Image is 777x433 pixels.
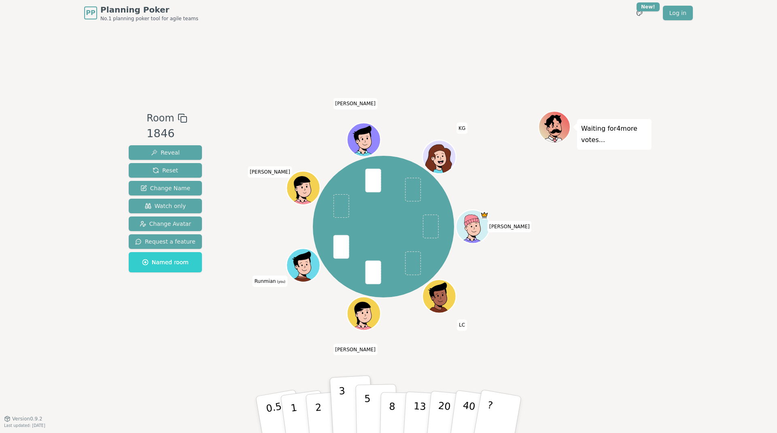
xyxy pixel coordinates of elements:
[456,122,467,134] span: Click to change your name
[100,4,198,15] span: Planning Poker
[151,149,180,157] span: Reveal
[129,199,202,213] button: Watch only
[140,220,191,228] span: Change Avatar
[142,258,189,266] span: Named room
[12,416,42,422] span: Version 0.9.2
[86,8,95,18] span: PP
[100,15,198,22] span: No.1 planning poker tool for agile teams
[145,202,186,210] span: Watch only
[253,276,288,287] span: Click to change your name
[140,184,190,192] span: Change Name
[333,98,378,109] span: Click to change your name
[146,125,187,142] div: 1846
[84,4,198,22] a: PPPlanning PokerNo.1 planning poker tool for agile teams
[129,252,202,272] button: Named room
[129,216,202,231] button: Change Avatar
[146,111,174,125] span: Room
[480,211,488,219] span: Alice is the host
[663,6,693,20] a: Log in
[632,6,647,20] button: New!
[129,163,202,178] button: Reset
[487,221,532,232] span: Click to change your name
[129,181,202,195] button: Change Name
[248,166,292,178] span: Click to change your name
[4,416,42,422] button: Version0.9.2
[333,344,378,355] span: Click to change your name
[129,234,202,249] button: Request a feature
[276,280,286,284] span: (you)
[581,123,647,146] p: Waiting for 4 more votes...
[153,166,178,174] span: Reset
[287,249,319,281] button: Click to change your avatar
[339,385,348,429] p: 3
[129,145,202,160] button: Reveal
[135,238,195,246] span: Request a feature
[457,319,467,331] span: Click to change your name
[637,2,660,11] div: New!
[4,423,45,428] span: Last updated: [DATE]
